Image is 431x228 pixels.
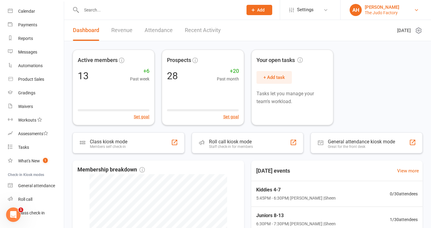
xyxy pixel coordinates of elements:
[257,8,265,12] span: Add
[8,154,64,168] a: What's New1
[223,113,239,120] button: Set goal
[18,22,37,27] div: Payments
[8,193,64,206] a: Roll call
[80,6,239,14] input: Search...
[134,113,149,120] button: Set goal
[256,220,336,227] span: 6:30PM - 7:30PM | [PERSON_NAME] | Sheen
[18,210,45,215] div: Class check-in
[247,5,272,15] button: Add
[397,167,419,174] a: View more
[8,45,64,59] a: Messages
[8,206,64,220] a: Class kiosk mode
[90,139,127,145] div: Class kiosk mode
[217,76,239,82] span: Past month
[8,73,64,86] a: Product Sales
[328,139,395,145] div: General attendance kiosk mode
[77,165,145,174] span: Membership breakdown
[256,212,336,220] span: Juniors 8-13
[18,77,44,82] div: Product Sales
[209,139,253,145] div: Roll call kiosk mode
[328,145,395,149] div: Great for the front desk
[167,56,191,65] span: Prospects
[18,131,48,136] div: Assessments
[18,50,37,54] div: Messages
[18,197,32,202] div: Roll call
[365,5,399,10] div: [PERSON_NAME]
[167,71,178,81] div: 28
[365,10,399,15] div: The Judo Factory
[397,27,411,34] span: [DATE]
[43,158,48,163] span: 1
[8,141,64,154] a: Tasks
[18,145,29,150] div: Tasks
[130,67,149,76] span: +6
[256,186,336,194] span: Kiddies 4-7
[130,76,149,82] span: Past week
[8,32,64,45] a: Reports
[8,59,64,73] a: Automations
[8,100,64,113] a: Waivers
[390,191,418,197] span: 0 / 30 attendees
[111,20,132,41] a: Revenue
[18,9,35,14] div: Calendar
[78,71,89,81] div: 13
[8,127,64,141] a: Assessments
[18,36,33,41] div: Reports
[73,20,99,41] a: Dashboard
[251,165,295,176] h3: [DATE] events
[350,4,362,16] div: AH
[209,145,253,149] div: Staff check-in for members
[256,195,336,201] span: 5:45PM - 6:30PM | [PERSON_NAME] | Sheen
[78,56,118,65] span: Active members
[8,18,64,32] a: Payments
[18,104,33,109] div: Waivers
[256,56,303,65] span: Your open tasks
[6,207,21,222] iframe: Intercom live chat
[18,118,36,122] div: Workouts
[18,63,43,68] div: Automations
[256,90,328,105] p: Tasks let you manage your team's workload.
[90,145,127,149] div: Members self check-in
[145,20,173,41] a: Attendance
[390,216,418,223] span: 1 / 30 attendees
[18,207,23,212] span: 1
[18,158,40,163] div: What's New
[8,86,64,100] a: Gradings
[185,20,221,41] a: Recent Activity
[8,5,64,18] a: Calendar
[8,113,64,127] a: Workouts
[8,179,64,193] a: General attendance kiosk mode
[297,3,314,17] span: Settings
[18,183,55,188] div: General attendance
[256,71,292,84] button: + Add task
[18,90,35,95] div: Gradings
[217,67,239,76] span: +20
